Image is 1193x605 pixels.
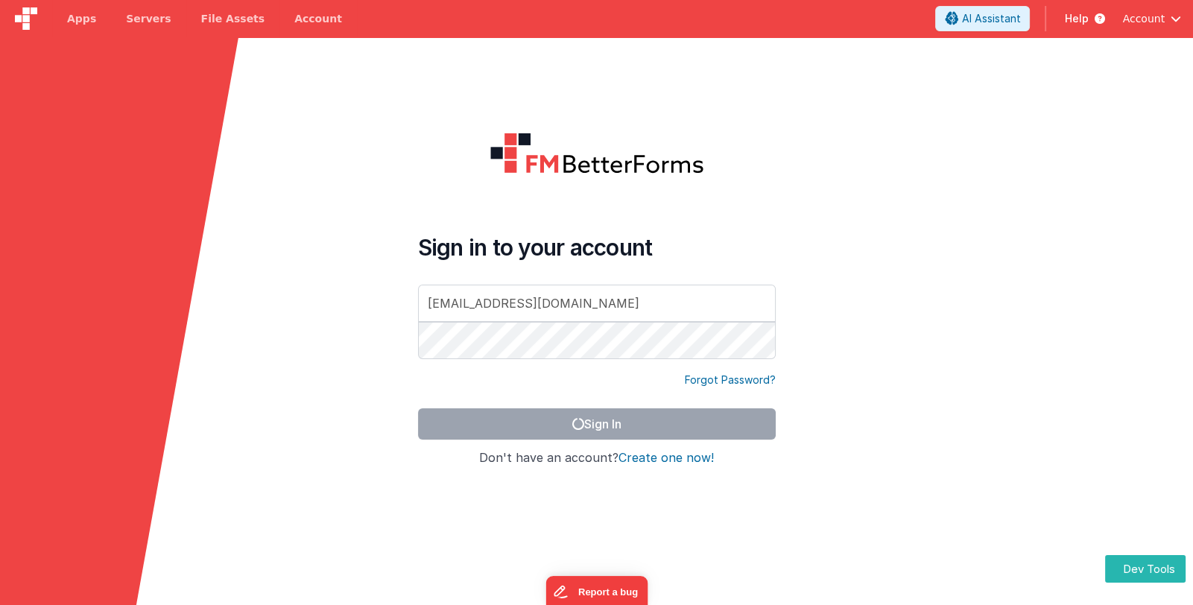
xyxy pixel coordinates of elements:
[1064,11,1088,26] span: Help
[418,234,776,261] h4: Sign in to your account
[126,11,171,26] span: Servers
[1122,11,1165,26] span: Account
[418,408,776,440] button: Sign In
[418,285,776,322] input: Email Address
[685,373,776,387] a: Forgot Password?
[418,452,776,465] h4: Don't have an account?
[618,452,714,465] button: Create one now!
[1122,11,1181,26] button: Account
[1105,555,1186,583] button: Dev Tools
[67,11,96,26] span: Apps
[935,6,1030,31] button: AI Assistant
[201,11,265,26] span: File Assets
[961,11,1020,26] span: AI Assistant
